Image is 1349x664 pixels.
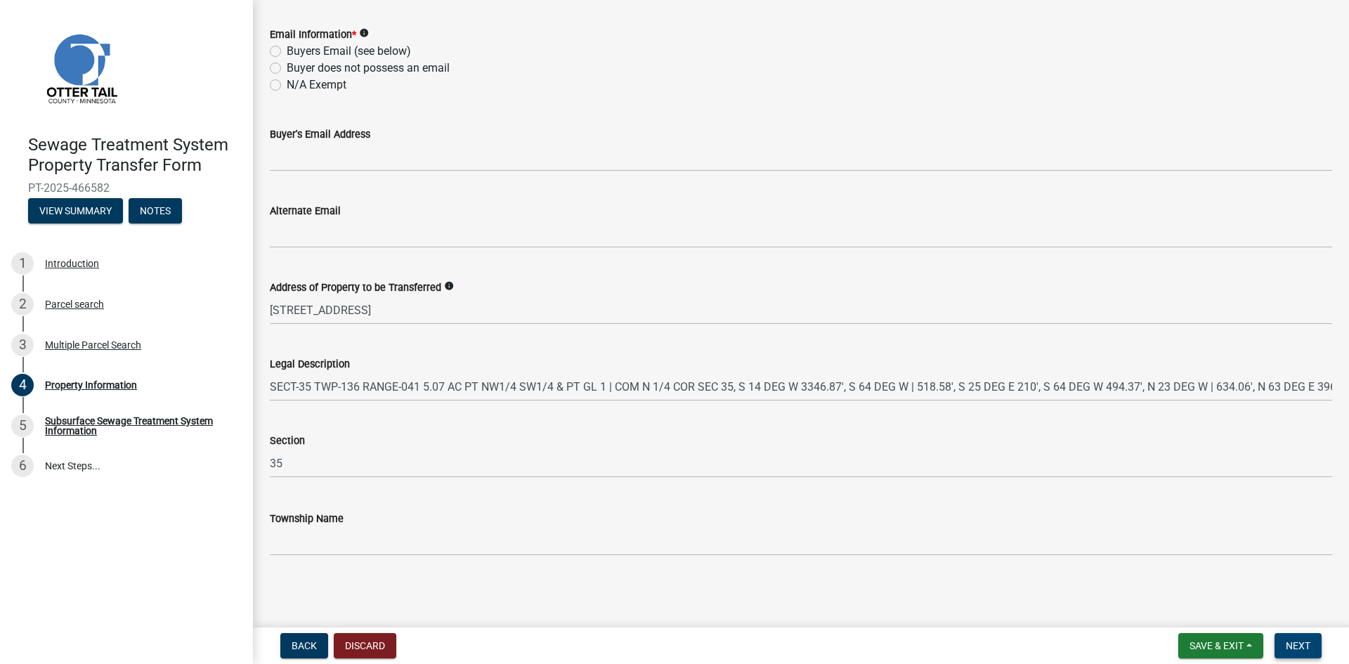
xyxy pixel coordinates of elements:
span: PT-2025-466582 [28,181,225,195]
i: info [359,28,369,38]
label: Alternate Email [270,207,341,216]
label: Township Name [270,514,344,524]
i: info [444,281,454,291]
div: Property Information [45,380,137,390]
button: Next [1275,633,1322,658]
img: Otter Tail County, Minnesota [28,15,133,120]
wm-modal-confirm: Summary [28,206,123,217]
span: Next [1286,640,1310,651]
wm-modal-confirm: Notes [129,206,182,217]
button: Discard [334,633,396,658]
label: Legal Description [270,360,350,370]
button: Back [280,633,328,658]
button: Save & Exit [1178,633,1263,658]
span: Back [292,640,317,651]
div: 5 [11,415,34,437]
div: Introduction [45,259,99,268]
label: Buyer does not possess an email [287,60,450,77]
label: Address of Property to be Transferred [270,283,441,293]
span: Save & Exit [1190,640,1244,651]
label: Email Information [270,30,356,40]
div: Multiple Parcel Search [45,340,141,350]
label: Section [270,436,305,446]
div: 3 [11,334,34,356]
div: 6 [11,455,34,477]
div: Parcel search [45,299,104,309]
button: Notes [129,198,182,223]
button: View Summary [28,198,123,223]
div: 1 [11,252,34,275]
label: Buyers Email (see below) [287,43,411,60]
div: Subsurface Sewage Treatment System Information [45,416,230,436]
h4: Sewage Treatment System Property Transfer Form [28,135,242,176]
label: N/A Exempt [287,77,346,93]
div: 2 [11,293,34,315]
div: 4 [11,374,34,396]
label: Buyer's Email Address [270,130,370,140]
